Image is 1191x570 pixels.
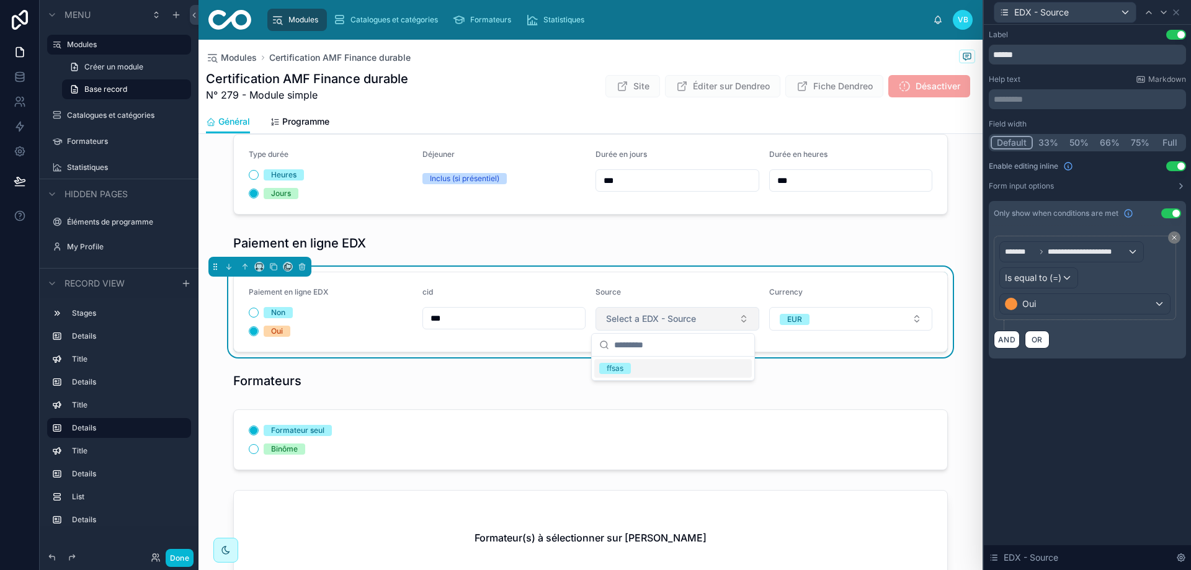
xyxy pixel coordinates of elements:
img: App logo [208,10,251,30]
div: scrollable content [40,298,198,526]
button: 66% [1094,136,1125,149]
button: Oui [999,293,1171,314]
button: OR [1025,331,1050,349]
button: EDX - Source [994,2,1136,23]
div: Label [989,30,1008,40]
a: Modules [206,51,257,64]
div: EUR [787,314,802,325]
a: Modules [267,9,327,31]
label: My Profile [67,242,189,252]
button: 33% [1033,136,1064,149]
span: Record view [65,277,125,290]
span: Statistiques [543,15,584,25]
a: Catalogues et catégories [329,9,447,31]
a: Général [206,110,250,134]
a: Statistiques [522,9,593,31]
div: scrollable content [989,89,1186,109]
span: Oui [1022,298,1036,310]
button: Select Button [595,307,759,331]
span: Is equal to (=) [1005,272,1061,284]
label: Details [72,423,181,433]
span: Général [218,115,250,128]
a: Markdown [1136,74,1186,84]
button: 50% [1064,136,1094,149]
div: Oui [271,326,283,337]
label: Help text [989,74,1020,84]
span: Source [595,287,621,296]
label: Details [72,377,186,387]
label: List [72,492,186,502]
a: Formateurs [449,9,520,31]
span: Créer un module [84,62,143,72]
span: N° 279 - Module simple [206,87,408,102]
span: Currency [769,287,803,296]
label: Modules [67,40,184,50]
label: Formateurs [67,136,189,146]
label: Details [72,331,186,341]
button: 75% [1125,136,1155,149]
span: Modules [288,15,318,25]
a: Programme [270,110,329,135]
button: AND [994,331,1020,349]
label: Details [72,515,186,525]
a: Créer un module [62,57,191,77]
h1: Certification AMF Finance durable [206,70,408,87]
span: Markdown [1148,74,1186,84]
button: Done [166,549,194,567]
label: Title [72,446,186,456]
span: VB [958,15,968,25]
button: Select Button [769,307,933,331]
button: Default [991,136,1033,149]
span: Select a EDX - Source [606,313,696,325]
span: cid [422,287,433,296]
span: EDX - Source [1014,6,1069,19]
button: Is equal to (=) [999,267,1078,288]
span: OR [1029,335,1045,344]
span: EDX - Source [1004,551,1058,564]
label: Form input options [989,181,1054,191]
span: Only show when conditions are met [994,208,1118,218]
label: Field width [989,119,1027,129]
label: Title [72,354,186,364]
label: Éléments de programme [67,217,189,227]
span: Menu [65,9,91,21]
a: Certification AMF Finance durable [269,51,411,64]
label: Details [72,469,186,479]
span: Formateurs [470,15,511,25]
span: Hidden pages [65,188,128,200]
span: Programme [282,115,329,128]
label: Catalogues et catégories [67,110,189,120]
span: Enable editing inline [989,161,1058,171]
span: Catalogues et catégories [350,15,438,25]
span: Base record [84,84,127,94]
label: Statistiques [67,163,189,172]
span: Modules [221,51,257,64]
div: scrollable content [261,6,933,33]
label: Title [72,400,186,410]
button: Form input options [989,181,1186,191]
div: ffsas [607,363,623,374]
label: Stages [72,308,186,318]
a: Base record [62,79,191,99]
div: Suggestions [592,357,754,380]
span: Paiement en ligne EDX [249,287,328,296]
button: Full [1155,136,1184,149]
div: Non [271,307,285,318]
